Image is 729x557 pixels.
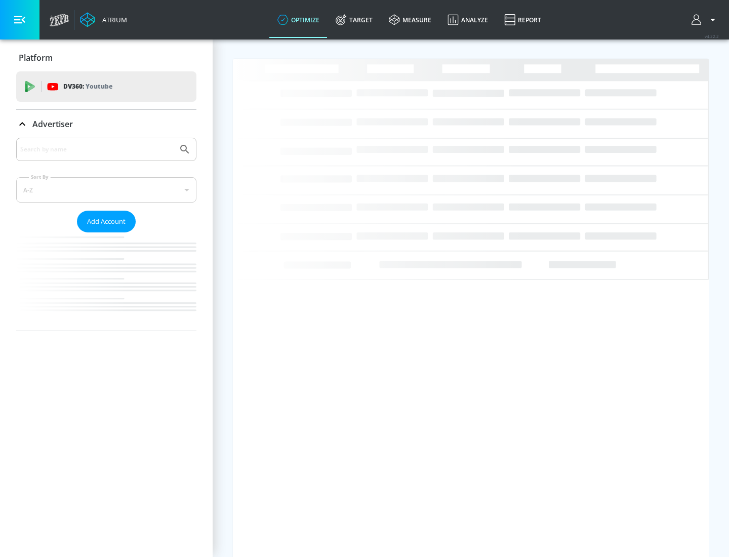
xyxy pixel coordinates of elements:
[269,2,328,38] a: optimize
[16,71,196,102] div: DV360: Youtube
[381,2,439,38] a: measure
[16,177,196,203] div: A-Z
[16,138,196,331] div: Advertiser
[328,2,381,38] a: Target
[496,2,549,38] a: Report
[19,52,53,63] p: Platform
[16,232,196,331] nav: list of Advertiser
[20,143,174,156] input: Search by name
[98,15,127,24] div: Atrium
[87,216,126,227] span: Add Account
[29,174,51,180] label: Sort By
[63,81,112,92] p: DV360:
[86,81,112,92] p: Youtube
[439,2,496,38] a: Analyze
[16,44,196,72] div: Platform
[32,118,73,130] p: Advertiser
[77,211,136,232] button: Add Account
[16,110,196,138] div: Advertiser
[80,12,127,27] a: Atrium
[705,33,719,39] span: v 4.22.2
